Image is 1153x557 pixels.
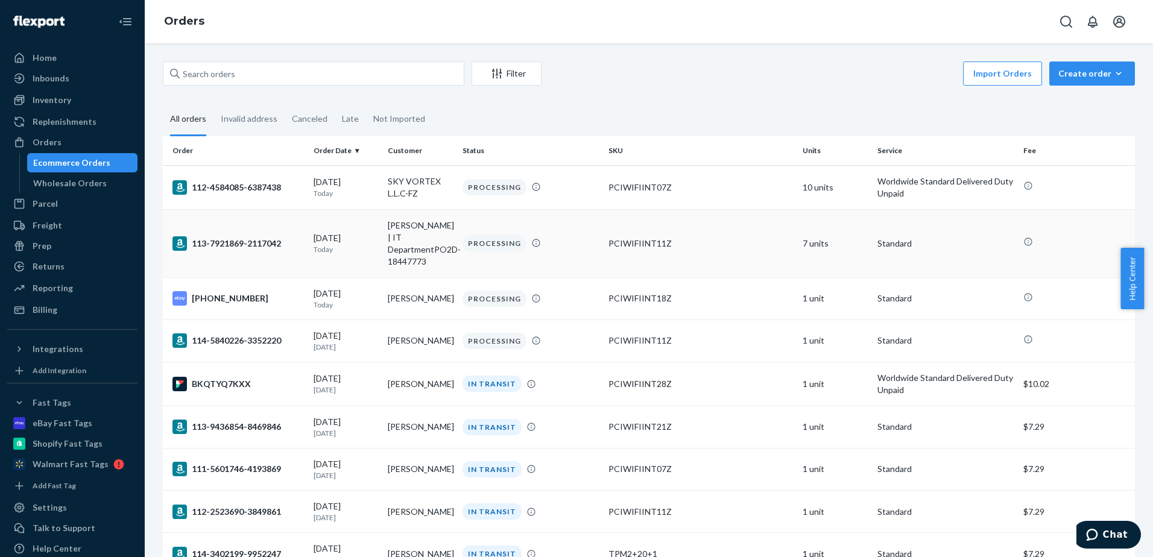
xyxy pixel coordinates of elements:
input: Search orders [163,61,464,86]
div: PCIWIFIINT11Z [608,335,793,347]
div: Reporting [33,282,73,294]
td: 7 units [798,209,873,277]
div: PCIWIFIINT11Z [608,506,793,518]
div: Wholesale Orders [33,177,107,189]
div: [DATE] [314,288,379,310]
th: Units [798,136,873,165]
p: Worldwide Standard Delivered Duty Unpaid [877,175,1014,200]
th: SKU [604,136,798,165]
td: $7.29 [1019,448,1135,490]
button: Close Navigation [113,10,137,34]
td: 1 unit [798,448,873,490]
p: Standard [877,292,1014,304]
p: [DATE] [314,342,379,352]
button: Create order [1049,61,1135,86]
td: 1 unit [798,277,873,319]
div: Orders [33,136,62,148]
p: Today [314,188,379,198]
div: Settings [33,502,67,514]
div: Shopify Fast Tags [33,438,103,450]
ol: breadcrumbs [154,4,214,39]
button: Open notifications [1081,10,1105,34]
th: Order Date [309,136,384,165]
div: PCIWIFIINT11Z [608,238,793,250]
div: Create order [1058,68,1126,80]
iframe: Opens a widget where you can chat to one of our agents [1076,521,1141,551]
td: 1 unit [798,406,873,448]
a: Parcel [7,194,137,213]
div: IN TRANSIT [463,419,522,435]
div: Home [33,52,57,64]
div: Canceled [292,103,327,134]
p: Standard [877,238,1014,250]
button: Talk to Support [7,518,137,538]
a: Walmart Fast Tags [7,455,137,474]
p: Standard [877,335,1014,347]
a: Returns [7,257,137,276]
div: Prep [33,240,51,252]
div: Billing [33,304,57,316]
div: Late [342,103,359,134]
div: Add Integration [33,365,86,376]
button: Filter [472,61,542,86]
a: Prep [7,236,137,256]
a: Shopify Fast Tags [7,434,137,453]
td: $7.29 [1019,491,1135,533]
p: Standard [877,463,1014,475]
a: Freight [7,216,137,235]
a: Add Integration [7,363,137,378]
td: [PERSON_NAME] [383,319,458,362]
div: PCIWIFIINT28Z [608,378,793,390]
div: eBay Fast Tags [33,417,92,429]
p: Standard [877,506,1014,518]
td: [PERSON_NAME] [383,277,458,319]
a: Replenishments [7,112,137,131]
div: PROCESSING [463,333,526,349]
a: Settings [7,498,137,517]
div: BKQTYQ7KXX [172,377,304,391]
div: 113-9436854-8469846 [172,420,304,434]
div: PROCESSING [463,291,526,307]
p: [DATE] [314,512,379,523]
a: Orders [7,133,137,152]
td: SKY VORTEX L.L.C-FZ [383,165,458,209]
div: [DATE] [314,416,379,438]
td: 1 unit [798,362,873,406]
div: [DATE] [314,500,379,523]
div: Not Imported [373,103,425,134]
p: Today [314,244,379,254]
div: Ecommerce Orders [33,157,110,169]
div: Add Fast Tag [33,480,76,491]
td: $10.02 [1019,362,1135,406]
div: 111-5601746-4193869 [172,462,304,476]
div: Walmart Fast Tags [33,458,109,470]
button: Import Orders [963,61,1042,86]
div: Help Center [33,543,81,555]
a: Inbounds [7,69,137,88]
p: Standard [877,421,1014,433]
div: IN TRANSIT [463,461,522,477]
div: PROCESSING [463,179,526,195]
td: $7.29 [1019,406,1135,448]
a: Billing [7,300,137,319]
div: [DATE] [314,458,379,480]
div: Integrations [33,343,83,355]
button: Help Center [1120,248,1144,309]
div: PROCESSING [463,235,526,251]
div: [DATE] [314,176,379,198]
th: Order [163,136,309,165]
a: eBay Fast Tags [7,414,137,433]
div: Talk to Support [33,522,95,534]
div: Filter [472,68,541,80]
div: Customer [388,145,453,156]
div: Fast Tags [33,397,71,409]
div: PCIWIFIINT21Z [608,421,793,433]
div: [DATE] [314,373,379,395]
button: Open account menu [1107,10,1131,34]
td: [PERSON_NAME] [383,362,458,406]
button: Open Search Box [1054,10,1078,34]
div: [PHONE_NUMBER] [172,291,304,306]
td: 1 unit [798,319,873,362]
a: Home [7,48,137,68]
